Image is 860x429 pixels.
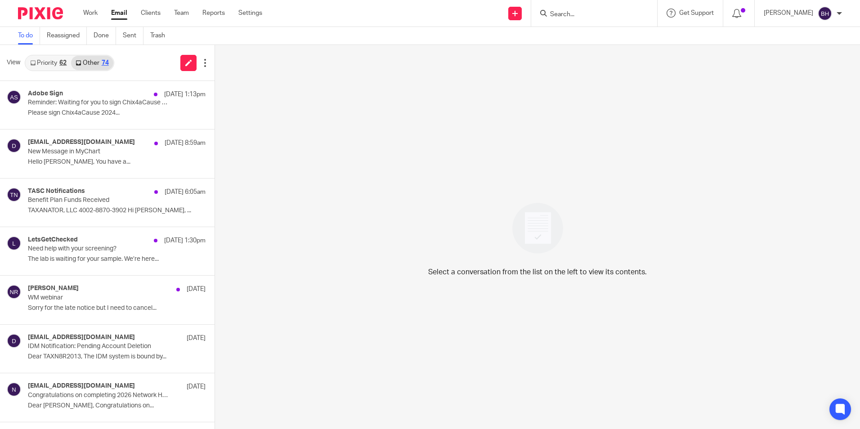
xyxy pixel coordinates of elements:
[7,139,21,153] img: svg%3E
[818,6,832,21] img: svg%3E
[28,334,135,341] h4: [EMAIL_ADDRESS][DOMAIN_NAME]
[123,27,143,45] a: Sent
[549,11,630,19] input: Search
[7,188,21,202] img: svg%3E
[28,285,79,292] h4: [PERSON_NAME]
[7,58,20,67] span: View
[47,27,87,45] a: Reassigned
[18,27,40,45] a: To do
[28,188,85,195] h4: TASC Notifications
[28,382,135,390] h4: [EMAIL_ADDRESS][DOMAIN_NAME]
[28,245,170,253] p: Need help with your screening?
[26,56,71,70] a: Priority62
[202,9,225,18] a: Reports
[7,382,21,397] img: svg%3E
[679,10,714,16] span: Get Support
[164,90,206,99] p: [DATE] 1:13pm
[28,90,63,98] h4: Adobe Sign
[28,294,170,302] p: WM webinar
[28,304,206,312] p: Sorry for the late notice but I need to cancel...
[165,139,206,147] p: [DATE] 8:59am
[428,267,647,277] p: Select a conversation from the list on the left to view its contents.
[28,109,206,117] p: Please sign Chix4aCause 2024...
[164,236,206,245] p: [DATE] 1:30pm
[28,139,135,146] h4: [EMAIL_ADDRESS][DOMAIN_NAME]
[28,353,206,361] p: Dear TAXN8R2013, The IDM system is bound by...
[102,60,109,66] div: 74
[83,9,98,18] a: Work
[71,56,113,70] a: Other74
[7,236,21,250] img: svg%3E
[28,255,206,263] p: The lab is waiting for your sample. We’re here...
[187,285,206,294] p: [DATE]
[187,382,206,391] p: [DATE]
[111,9,127,18] a: Email
[7,285,21,299] img: svg%3E
[141,9,161,18] a: Clients
[28,392,170,399] p: Congratulations on completing 2026 Network Health Medicare Sales Agent Training and Testing
[28,158,206,166] p: Hello [PERSON_NAME], You have a...
[28,197,170,204] p: Benefit Plan Funds Received
[165,188,206,197] p: [DATE] 6:05am
[94,27,116,45] a: Done
[28,402,206,410] p: Dear [PERSON_NAME], Congratulations on...
[7,334,21,348] img: svg%3E
[28,148,170,156] p: New Message in MyChart
[506,197,569,259] img: image
[28,207,206,214] p: TAXANATOR, LLC 4002-8870-3902 Hi [PERSON_NAME], ...
[28,343,170,350] p: IDM Notification: Pending Account Deletion
[59,60,67,66] div: 62
[28,236,78,244] h4: LetsGetChecked
[174,9,189,18] a: Team
[150,27,172,45] a: Trash
[7,90,21,104] img: svg%3E
[764,9,813,18] p: [PERSON_NAME]
[18,7,63,19] img: Pixie
[238,9,262,18] a: Settings
[187,334,206,343] p: [DATE]
[28,99,170,107] p: Reminder: Waiting for you to sign Chix4aCause 2024 CRED[DATE]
